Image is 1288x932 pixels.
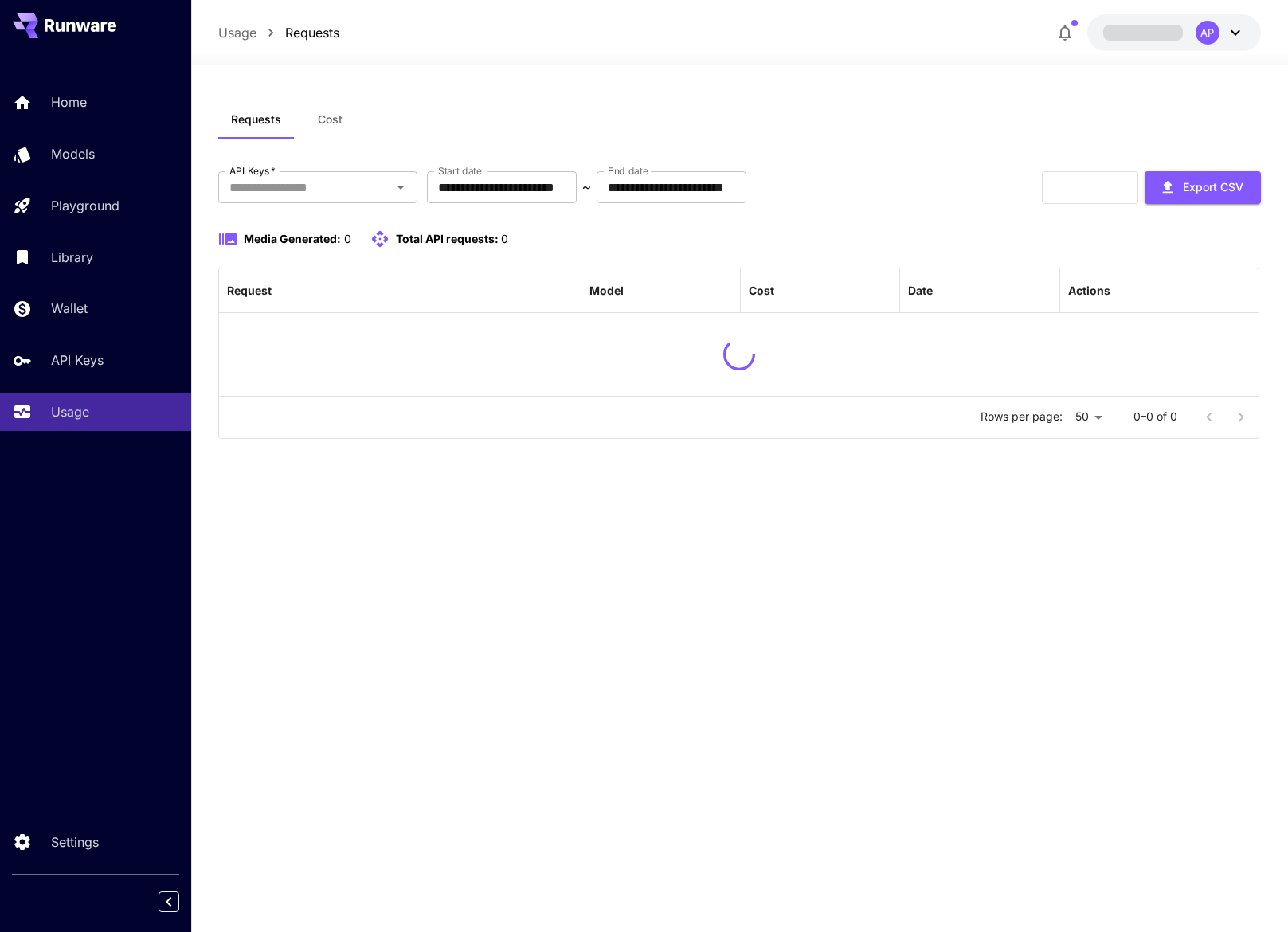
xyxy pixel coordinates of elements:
[229,164,276,178] label: API Keys
[501,232,508,245] span: 0
[1145,171,1261,204] button: Export CSV
[318,112,343,127] span: Cost
[396,232,499,245] span: Total API requests:
[51,350,104,370] p: API Keys
[285,23,339,42] a: Requests
[51,196,119,215] p: Playground
[1068,284,1110,297] div: Actions
[608,164,648,178] label: End date
[227,284,272,297] div: Request
[51,299,88,318] p: Wallet
[582,178,591,197] p: ~
[159,891,179,912] button: Collapse sidebar
[589,284,624,297] div: Model
[51,832,99,852] p: Settings
[51,402,89,421] p: Usage
[231,112,281,127] span: Requests
[51,144,95,163] p: Models
[1133,409,1177,425] p: 0–0 of 0
[749,284,774,297] div: Cost
[51,92,87,112] p: Home
[244,232,341,245] span: Media Generated:
[1196,21,1219,45] div: AP
[218,23,256,42] a: Usage
[981,409,1063,425] p: Rows per page:
[908,284,933,297] div: Date
[1069,405,1108,429] div: 50
[218,23,339,42] nav: breadcrumb
[1087,14,1261,51] button: AP
[390,176,412,198] button: Open
[438,164,482,178] label: Start date
[344,232,351,245] span: 0
[170,887,191,916] div: Collapse sidebar
[51,248,93,267] p: Library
